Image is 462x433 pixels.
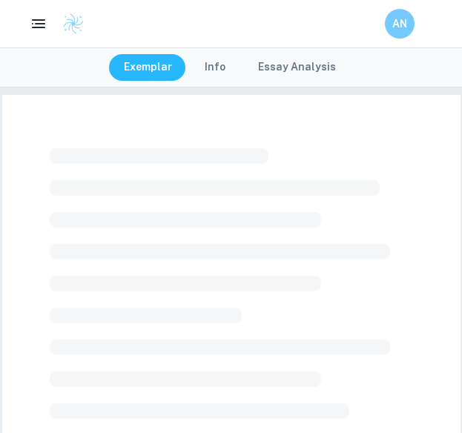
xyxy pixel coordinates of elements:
[392,16,409,32] h6: AN
[109,54,187,81] button: Exemplar
[385,9,415,39] button: AN
[190,54,240,81] button: Info
[62,13,85,35] img: Clastify logo
[53,13,85,35] a: Clastify logo
[243,54,351,81] button: Essay Analysis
